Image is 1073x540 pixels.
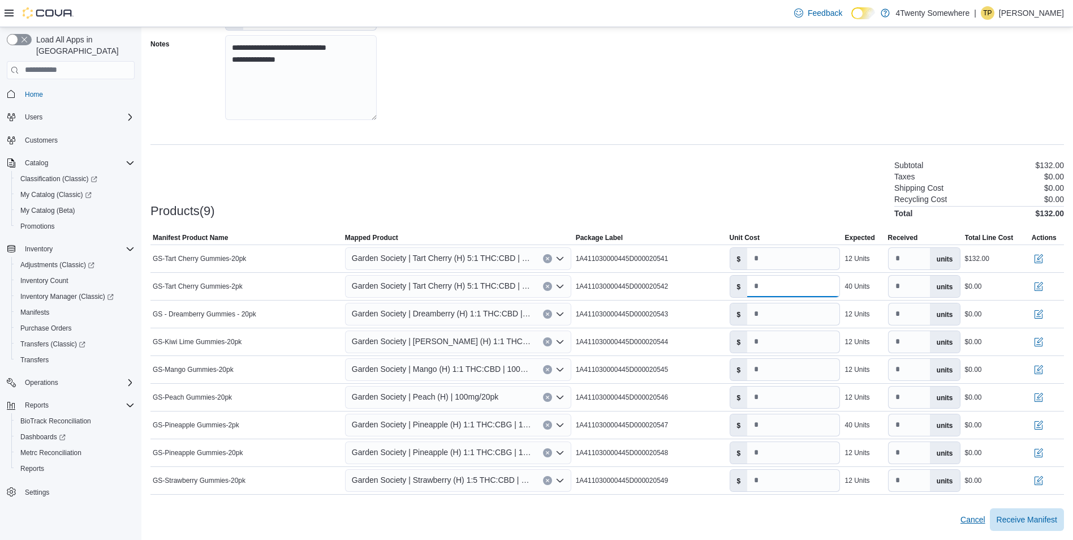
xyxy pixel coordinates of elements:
[25,90,43,99] span: Home
[150,40,169,49] label: Notes
[20,242,135,256] span: Inventory
[2,241,139,257] button: Inventory
[990,508,1064,531] button: Receive Manifest
[576,476,669,485] span: 1A411030000445D000020549
[965,421,982,430] div: $0.00
[32,34,135,57] span: Load All Apps in [GEOGRAPHIC_DATA]
[730,331,748,353] label: $
[894,172,915,181] h6: Taxes
[965,476,982,485] div: $0.00
[974,6,976,20] p: |
[352,473,532,487] span: Garden Society | Strawberry (H) 1:5 THC:CBD | 100mg/20pk
[930,331,960,353] label: units
[16,258,99,272] a: Adjustments (Classic)
[1044,183,1064,192] p: $0.00
[960,514,985,525] span: Cancel
[844,254,869,263] div: 12 Units
[153,476,245,485] span: GS-Strawberry Gummies-20pk
[352,445,532,459] span: Garden Society | Pineapple (H) 1:1 THC:CBG | 100mg/20pk
[576,393,669,402] span: 1A411030000445D000020546
[730,248,748,269] label: $
[16,430,135,444] span: Dashboards
[543,448,552,457] button: Clear input
[1035,209,1064,218] h4: $132.00
[16,188,135,202] span: My Catalog (Classic)
[730,233,760,242] span: Unit Cost
[11,203,139,218] button: My Catalog (Beta)
[25,113,42,122] span: Users
[930,387,960,408] label: units
[11,413,139,429] button: BioTrack Reconciliation
[153,310,256,319] span: GS - Dreamberry Gummies - 20pk
[844,337,869,346] div: 12 Units
[894,161,923,170] h6: Subtotal
[25,401,49,410] span: Reports
[576,365,669,374] span: 1A411030000445D000020545
[576,448,669,457] span: 1A411030000445D000020548
[16,188,96,202] a: My Catalog (Classic)
[930,359,960,380] label: units
[25,136,58,145] span: Customers
[16,220,59,233] a: Promotions
[576,282,669,291] span: 1A411030000445D000020542
[894,209,912,218] h4: Total
[352,418,532,431] span: Garden Society | Pineapple (H) 1:1 THC:CBG | 10mg/2pk
[150,204,215,218] h3: Products(9)
[11,352,139,368] button: Transfers
[11,171,139,187] a: Classification (Classic)
[16,462,49,475] a: Reports
[352,362,532,376] span: Garden Society | Mango (H) 1:1 THC:CBD | 100mg/20pk
[25,245,53,254] span: Inventory
[20,87,135,101] span: Home
[1044,195,1064,204] p: $0.00
[730,303,748,325] label: $
[153,282,243,291] span: GS-Tart Cherry Gummies-2pk
[576,421,669,430] span: 1A411030000445D000020547
[23,7,74,19] img: Cova
[20,222,55,231] span: Promotions
[20,340,85,349] span: Transfers (Classic)
[11,305,139,320] button: Manifests
[16,306,135,319] span: Manifests
[555,421,564,430] button: Open list of options
[16,430,70,444] a: Dashboards
[153,393,232,402] span: GS-Peach Gummies-20pk
[20,190,92,199] span: My Catalog (Classic)
[543,310,552,319] button: Clear input
[11,336,139,352] a: Transfers (Classic)
[153,365,234,374] span: GS-Mango Gummies-20pk
[16,462,135,475] span: Reports
[543,254,552,263] button: Clear input
[16,322,135,335] span: Purchase Orders
[20,376,135,389] span: Operations
[352,335,532,348] span: Garden Society | [PERSON_NAME] (H) 1:1 THC:THCV | 100mg/20pk
[20,398,135,412] span: Reports
[844,448,869,457] div: 12 Units
[965,393,982,402] div: $0.00
[352,279,532,293] span: Garden Society | Tart Cherry (H) 5:1 THC:CBD | 10mg/2pk
[20,133,135,147] span: Customers
[20,324,72,333] span: Purchase Orders
[956,508,990,531] button: Cancel
[20,376,63,389] button: Operations
[20,398,53,412] button: Reports
[16,204,80,217] a: My Catalog (Beta)
[16,446,86,460] a: Metrc Reconciliation
[543,421,552,430] button: Clear input
[352,251,532,265] span: Garden Society | Tart Cherry (H) 5:1 THC:CBD | 100mg/20pk
[965,310,982,319] div: $0.00
[730,359,748,380] label: $
[16,172,102,186] a: Classification (Classic)
[20,308,49,317] span: Manifests
[997,514,1057,525] span: Receive Manifest
[16,414,135,428] span: BioTrack Reconciliation
[20,464,44,473] span: Reports
[16,322,76,335] a: Purchase Orders
[543,393,552,402] button: Clear input
[20,174,97,183] span: Classification (Classic)
[20,110,135,124] span: Users
[20,156,53,170] button: Catalog
[844,393,869,402] div: 12 Units
[20,260,94,269] span: Adjustments (Classic)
